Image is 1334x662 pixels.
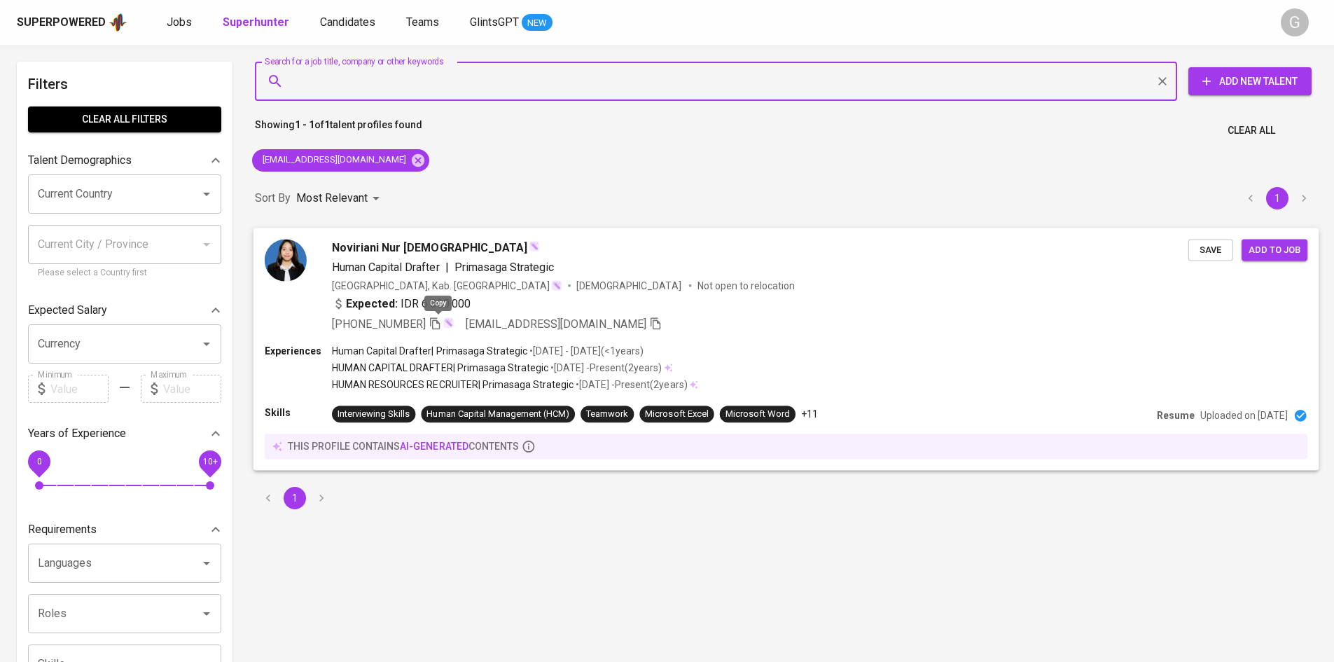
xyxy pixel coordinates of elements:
[406,15,439,29] span: Teams
[167,15,192,29] span: Jobs
[17,15,106,31] div: Superpowered
[1200,73,1300,90] span: Add New Talent
[28,420,221,448] div: Years of Experience
[38,266,211,280] p: Please select a Country first
[470,15,519,29] span: GlintsGPT
[295,119,314,130] b: 1 - 1
[255,487,335,509] nav: pagination navigation
[265,239,307,281] img: 253a3206c1d89da9579167c2223e6f29.jpg
[28,106,221,132] button: Clear All filters
[28,152,132,169] p: Talent Demographics
[400,441,468,452] span: AI-generated
[332,361,548,375] p: HUMAN CAPITAL DRAFTER | Primasaga Strategic
[255,228,1317,470] a: Noviriani Nur [DEMOGRAPHIC_DATA]Human Capital Drafter|Primasaga Strategic[GEOGRAPHIC_DATA], Kab. ...
[1153,71,1172,91] button: Clear
[28,521,97,538] p: Requirements
[163,375,221,403] input: Value
[28,302,107,319] p: Expected Salary
[167,14,195,32] a: Jobs
[109,12,127,33] img: app logo
[1188,67,1312,95] button: Add New Talent
[725,408,790,421] div: Microsoft Word
[332,317,426,330] span: [PHONE_NUMBER]
[252,153,415,167] span: [EMAIL_ADDRESS][DOMAIN_NAME]
[466,317,647,330] span: [EMAIL_ADDRESS][DOMAIN_NAME]
[17,12,127,33] a: Superpoweredapp logo
[1249,242,1300,258] span: Add to job
[296,190,368,207] p: Most Relevant
[28,296,221,324] div: Expected Salary
[1242,239,1307,261] button: Add to job
[255,190,291,207] p: Sort By
[39,111,210,128] span: Clear All filters
[288,439,519,453] p: this profile contains contents
[252,149,429,172] div: [EMAIL_ADDRESS][DOMAIN_NAME]
[197,334,216,354] button: Open
[426,408,569,421] div: Human Capital Management (HCM)
[1188,239,1233,261] button: Save
[50,375,109,403] input: Value
[443,317,454,328] img: magic_wand.svg
[551,280,562,291] img: magic_wand.svg
[454,260,554,273] span: Primasaga Strategic
[576,278,683,292] span: [DEMOGRAPHIC_DATA]
[28,425,126,442] p: Years of Experience
[332,295,471,312] div: IDR 6.000.000
[28,146,221,174] div: Talent Demographics
[197,553,216,573] button: Open
[197,184,216,204] button: Open
[529,240,540,251] img: magic_wand.svg
[36,457,41,467] span: 0
[1200,408,1288,422] p: Uploaded on [DATE]
[1281,8,1309,36] div: G
[223,14,292,32] a: Superhunter
[320,15,375,29] span: Candidates
[296,186,384,212] div: Most Relevant
[445,258,449,275] span: |
[324,119,330,130] b: 1
[1228,122,1275,139] span: Clear All
[1237,187,1317,209] nav: pagination navigation
[223,15,289,29] b: Superhunter
[697,278,795,292] p: Not open to relocation
[197,604,216,623] button: Open
[332,260,439,273] span: Human Capital Drafter
[332,278,562,292] div: [GEOGRAPHIC_DATA], Kab. [GEOGRAPHIC_DATA]
[801,407,818,421] p: +11
[406,14,442,32] a: Teams
[1157,408,1195,422] p: Resume
[527,343,644,357] p: • [DATE] - [DATE] ( <1 years )
[332,378,574,392] p: HUMAN RESOURCES RECRUITER | Primasaga Strategic
[255,118,422,144] p: Showing of talent profiles found
[1222,118,1281,144] button: Clear All
[338,408,410,421] div: Interviewing Skills
[1195,242,1226,258] span: Save
[346,295,398,312] b: Expected:
[645,408,708,421] div: Microsoft Excel
[574,378,687,392] p: • [DATE] - Present ( 2 years )
[332,239,527,256] span: Noviriani Nur [DEMOGRAPHIC_DATA]
[320,14,378,32] a: Candidates
[28,516,221,544] div: Requirements
[332,343,527,357] p: Human Capital Drafter | Primasaga Strategic
[1266,187,1288,209] button: page 1
[470,14,553,32] a: GlintsGPT NEW
[586,408,628,421] div: Teamwork
[265,406,332,420] p: Skills
[202,457,217,467] span: 10+
[28,73,221,95] h6: Filters
[265,343,332,357] p: Experiences
[548,361,662,375] p: • [DATE] - Present ( 2 years )
[284,487,306,509] button: page 1
[522,16,553,30] span: NEW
